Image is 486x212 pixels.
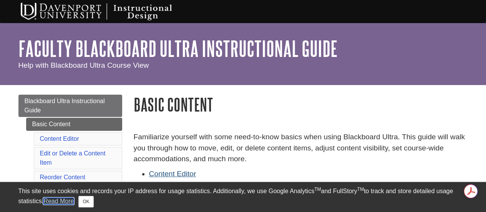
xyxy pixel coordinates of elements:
[40,135,79,142] a: Content Editor
[18,95,122,117] a: Blackboard Ultra Instructional Guide
[25,98,105,114] span: Blackboard Ultra Instructional Guide
[134,132,468,165] p: Familiarize yourself with some need-to-know basics when using Blackboard Ultra. This guide will w...
[149,181,244,189] a: Edit or Delete a Content Item
[15,2,199,21] img: Davenport University Instructional Design
[43,198,74,204] a: Read More
[78,196,93,207] button: Close
[18,37,338,60] a: Faculty Blackboard Ultra Instructional Guide
[149,170,196,178] a: Content Editor
[18,187,468,207] div: This site uses cookies and records your IP address for usage statistics. Additionally, we use Goo...
[18,61,149,69] span: Help with Blackboard Ultra Course View
[357,187,364,192] sup: TM
[134,95,468,114] h1: Basic Content
[314,187,321,192] sup: TM
[40,150,106,166] a: Edit or Delete a Content Item
[26,118,122,131] a: Basic Content
[40,174,85,180] a: Reorder Content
